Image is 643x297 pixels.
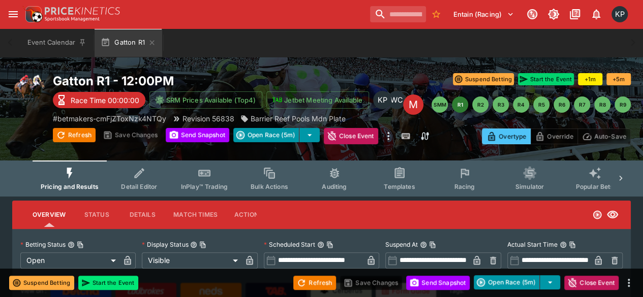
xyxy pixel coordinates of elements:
button: Copy To Clipboard [429,241,436,248]
button: Open Race (5m) [474,275,540,289]
button: Actual Start TimeCopy To Clipboard [560,241,567,248]
button: R2 [472,96,488,113]
button: SMM [432,96,448,113]
div: Edit Meeting [403,94,423,115]
button: select merge strategy [540,275,560,289]
span: Pricing and Results [41,183,99,190]
p: Override [547,131,573,142]
button: Select Tenant [447,6,520,22]
button: Details [119,203,165,227]
img: horse_racing.png [12,73,45,106]
button: Auto-Save [577,128,631,144]
button: +1m [578,73,602,85]
p: Copy To Clipboard [53,113,166,124]
span: Racing [454,183,475,190]
h2: Copy To Clipboard [53,73,390,89]
button: Jetbet Meeting Available [266,91,369,109]
svg: Visible [606,209,619,221]
button: Start the Event [518,73,574,85]
button: Kedar Pandit [608,3,631,25]
span: Popular Bets [575,183,614,190]
p: Betting Status [20,240,66,249]
button: Actions [226,203,271,227]
span: Simulator [515,183,544,190]
button: R3 [493,96,509,113]
button: Copy To Clipboard [77,241,84,248]
p: Revision 56838 [182,113,234,124]
p: Auto-Save [594,131,626,142]
button: R4 [513,96,529,113]
img: Sportsbook Management [45,17,100,21]
button: select merge strategy [299,128,320,142]
p: Display Status [142,240,188,249]
span: Templates [384,183,415,190]
div: split button [233,128,320,142]
button: Refresh [293,276,336,290]
span: InPlay™ Trading [181,183,228,190]
button: R9 [615,96,631,113]
div: Start From [482,128,631,144]
button: Copy To Clipboard [326,241,333,248]
button: Refresh [53,128,96,142]
button: Overview [24,203,74,227]
button: +5m [606,73,631,85]
button: Copy To Clipboard [199,241,206,248]
button: Event Calendar [21,28,93,57]
img: PriceKinetics Logo [22,4,43,24]
button: Toggle light/dark mode [544,5,563,23]
span: Auditing [322,183,347,190]
p: Actual Start Time [507,240,558,249]
p: Race Time 00:00:00 [71,95,139,106]
button: R1 [452,96,468,113]
img: PriceKinetics [45,7,120,15]
button: Gatton R1 [95,28,162,57]
p: Overtype [499,131,526,142]
button: Suspend Betting [9,276,74,290]
button: R5 [533,96,549,113]
img: jetbet-logo.svg [272,95,282,105]
button: Open Race (5m) [233,128,299,142]
button: R8 [594,96,610,113]
div: Visible [142,252,241,269]
span: Bulk Actions [251,183,288,190]
button: Start the Event [78,276,138,290]
button: Documentation [566,5,584,23]
button: Suspend AtCopy To Clipboard [420,241,427,248]
button: Scheduled StartCopy To Clipboard [317,241,324,248]
div: Open [20,252,119,269]
button: Notifications [587,5,605,23]
button: Suspend Betting [453,73,514,85]
button: Close Event [324,128,378,144]
p: Scheduled Start [264,240,315,249]
div: Kedar Pandit [611,6,628,22]
button: No Bookmarks [428,6,444,22]
button: more [623,277,635,289]
button: SRM Prices Available (Top4) [149,91,262,109]
nav: pagination navigation [432,96,631,113]
div: Event type filters [33,160,610,196]
button: Betting StatusCopy To Clipboard [68,241,75,248]
button: Copy To Clipboard [569,241,576,248]
button: Status [74,203,119,227]
button: Send Snapshot [406,276,470,290]
div: Kedar Pandit [373,91,391,109]
svg: Open [592,210,602,220]
span: Detail Editor [121,183,157,190]
button: R6 [554,96,570,113]
button: Match Times [165,203,226,227]
button: Close Event [564,276,619,290]
button: Override [530,128,577,144]
button: R7 [574,96,590,113]
div: Barrier Reef Pools Mdn Plate [240,113,346,124]
p: Suspend At [385,240,418,249]
button: Send Snapshot [166,128,229,142]
button: Display StatusCopy To Clipboard [190,241,197,248]
button: Overtype [482,128,531,144]
p: Barrier Reef Pools Mdn Plate [251,113,346,124]
button: open drawer [4,5,22,23]
div: split button [474,275,560,289]
input: search [370,6,426,22]
button: Connected to PK [523,5,541,23]
div: Wyman Chen [387,91,406,109]
button: more [382,128,394,144]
